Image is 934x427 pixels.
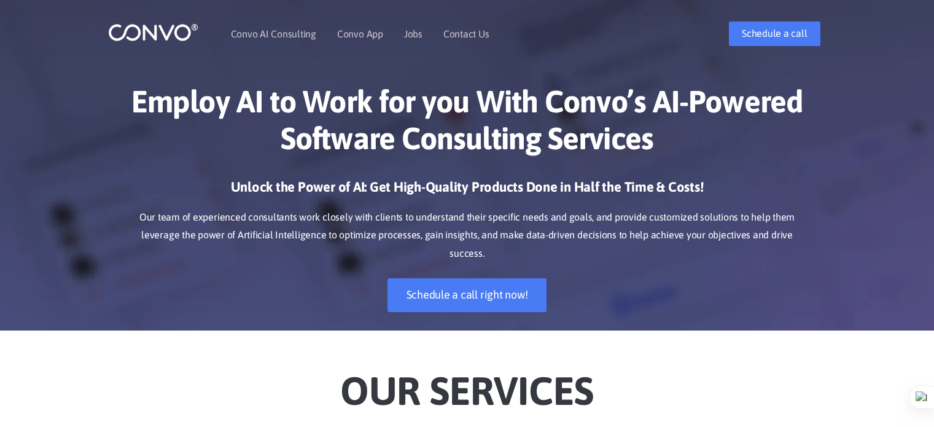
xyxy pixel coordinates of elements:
h2: Our Services [126,349,808,418]
a: Convo App [337,29,383,39]
a: Schedule a call [729,22,820,46]
h3: Unlock the Power of AI: Get High-Quality Products Done in Half the Time & Costs! [126,178,808,205]
a: Schedule a call right now! [387,278,547,312]
a: Convo AI Consulting [231,29,316,39]
img: logo_1.png [108,23,198,42]
p: Our team of experienced consultants work closely with clients to understand their specific needs ... [126,208,808,264]
h1: Employ AI to Work for you With Convo’s AI-Powered Software Consulting Services [126,83,808,166]
a: Jobs [404,29,422,39]
a: Contact Us [443,29,489,39]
